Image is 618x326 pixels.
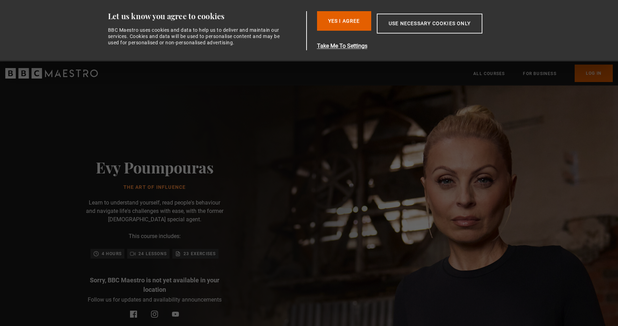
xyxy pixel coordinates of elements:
[523,70,556,77] a: For business
[96,185,213,190] h1: The Art of Influence
[473,70,505,77] a: All Courses
[88,296,222,304] p: Follow us for updates and availability announcements
[184,250,216,257] p: 23 exercises
[5,68,98,79] svg: BBC Maestro
[102,250,122,257] p: 4 hours
[129,232,181,240] p: This course includes:
[108,11,304,21] div: Let us know you agree to cookies
[377,14,482,34] button: Use necessary cookies only
[108,27,284,46] div: BBC Maestro uses cookies and data to help us to deliver and maintain our services. Cookies and da...
[85,275,224,294] p: Sorry, BBC Maestro is not yet available in your location
[317,11,371,31] button: Yes I Agree
[473,65,613,82] nav: Primary
[317,42,516,50] button: Take Me To Settings
[85,199,224,224] p: Learn to understand yourself, read people's behaviour and navigate life's challenges with ease, w...
[96,158,213,176] h2: Evy Poumpouras
[138,250,167,257] p: 24 lessons
[575,65,613,82] a: Log In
